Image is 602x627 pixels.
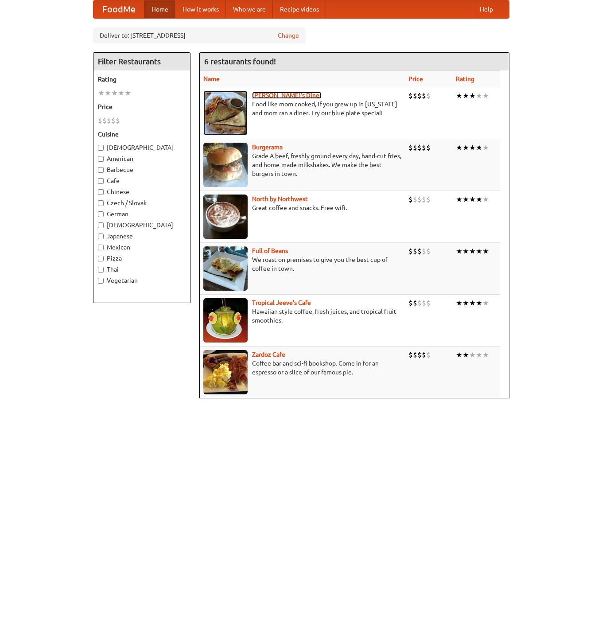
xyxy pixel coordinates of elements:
[462,350,469,360] li: ★
[203,298,248,343] img: jeeves.jpg
[426,91,431,101] li: $
[98,156,104,162] input: American
[456,246,462,256] li: ★
[408,350,413,360] li: $
[476,195,482,204] li: ★
[175,0,226,18] a: How it works
[482,91,489,101] li: ★
[482,246,489,256] li: ★
[473,0,500,18] a: Help
[98,143,186,152] label: [DEMOGRAPHIC_DATA]
[98,88,105,98] li: ★
[456,143,462,152] li: ★
[408,246,413,256] li: $
[203,195,248,239] img: north.jpg
[482,350,489,360] li: ★
[98,265,186,274] label: Thai
[98,211,104,217] input: German
[203,203,401,212] p: Great coffee and snacks. Free wifi.
[413,246,417,256] li: $
[278,31,299,40] a: Change
[98,234,104,239] input: Japanese
[203,359,401,377] p: Coffee bar and sci-fi bookshop. Come in for an espresso or a slice of our famous pie.
[469,246,476,256] li: ★
[456,91,462,101] li: ★
[98,221,186,230] label: [DEMOGRAPHIC_DATA]
[252,299,311,306] a: Tropical Jeeve's Cafe
[462,246,469,256] li: ★
[98,254,186,263] label: Pizza
[422,246,426,256] li: $
[462,298,469,308] li: ★
[98,243,186,252] label: Mexican
[422,350,426,360] li: $
[98,116,102,125] li: $
[469,350,476,360] li: ★
[98,102,186,111] h5: Price
[252,247,288,254] b: Full of Beans
[422,195,426,204] li: $
[408,195,413,204] li: $
[98,199,186,207] label: Czech / Slovak
[203,246,248,291] img: beans.jpg
[98,130,186,139] h5: Cuisine
[469,298,476,308] li: ★
[252,144,283,151] a: Burgerama
[482,143,489,152] li: ★
[426,195,431,204] li: $
[203,75,220,82] a: Name
[462,195,469,204] li: ★
[456,298,462,308] li: ★
[426,246,431,256] li: $
[252,351,285,358] a: Zardoz Cafe
[417,298,422,308] li: $
[426,298,431,308] li: $
[476,246,482,256] li: ★
[98,189,104,195] input: Chinese
[98,75,186,84] h5: Rating
[98,154,186,163] label: American
[462,143,469,152] li: ★
[469,91,476,101] li: ★
[422,143,426,152] li: $
[98,200,104,206] input: Czech / Slovak
[252,195,308,203] a: North by Northwest
[417,91,422,101] li: $
[417,350,422,360] li: $
[98,222,104,228] input: [DEMOGRAPHIC_DATA]
[456,195,462,204] li: ★
[408,91,413,101] li: $
[422,298,426,308] li: $
[476,350,482,360] li: ★
[107,116,111,125] li: $
[203,255,401,273] p: We roast on premises to give you the best cup of coffee in town.
[93,53,190,70] h4: Filter Restaurants
[98,267,104,273] input: Thai
[118,88,124,98] li: ★
[273,0,326,18] a: Recipe videos
[413,195,417,204] li: $
[98,176,186,185] label: Cafe
[111,88,118,98] li: ★
[203,350,248,394] img: zardoz.jpg
[462,91,469,101] li: ★
[417,246,422,256] li: $
[203,91,248,135] img: sallys.jpg
[98,232,186,241] label: Japanese
[252,92,322,99] a: [PERSON_NAME]'s Diner
[116,116,120,125] li: $
[413,91,417,101] li: $
[482,298,489,308] li: ★
[408,75,423,82] a: Price
[204,57,276,66] ng-pluralize: 6 restaurants found!
[469,195,476,204] li: ★
[476,143,482,152] li: ★
[413,350,417,360] li: $
[93,0,144,18] a: FoodMe
[203,307,401,325] p: Hawaiian style coffee, fresh juices, and tropical fruit smoothies.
